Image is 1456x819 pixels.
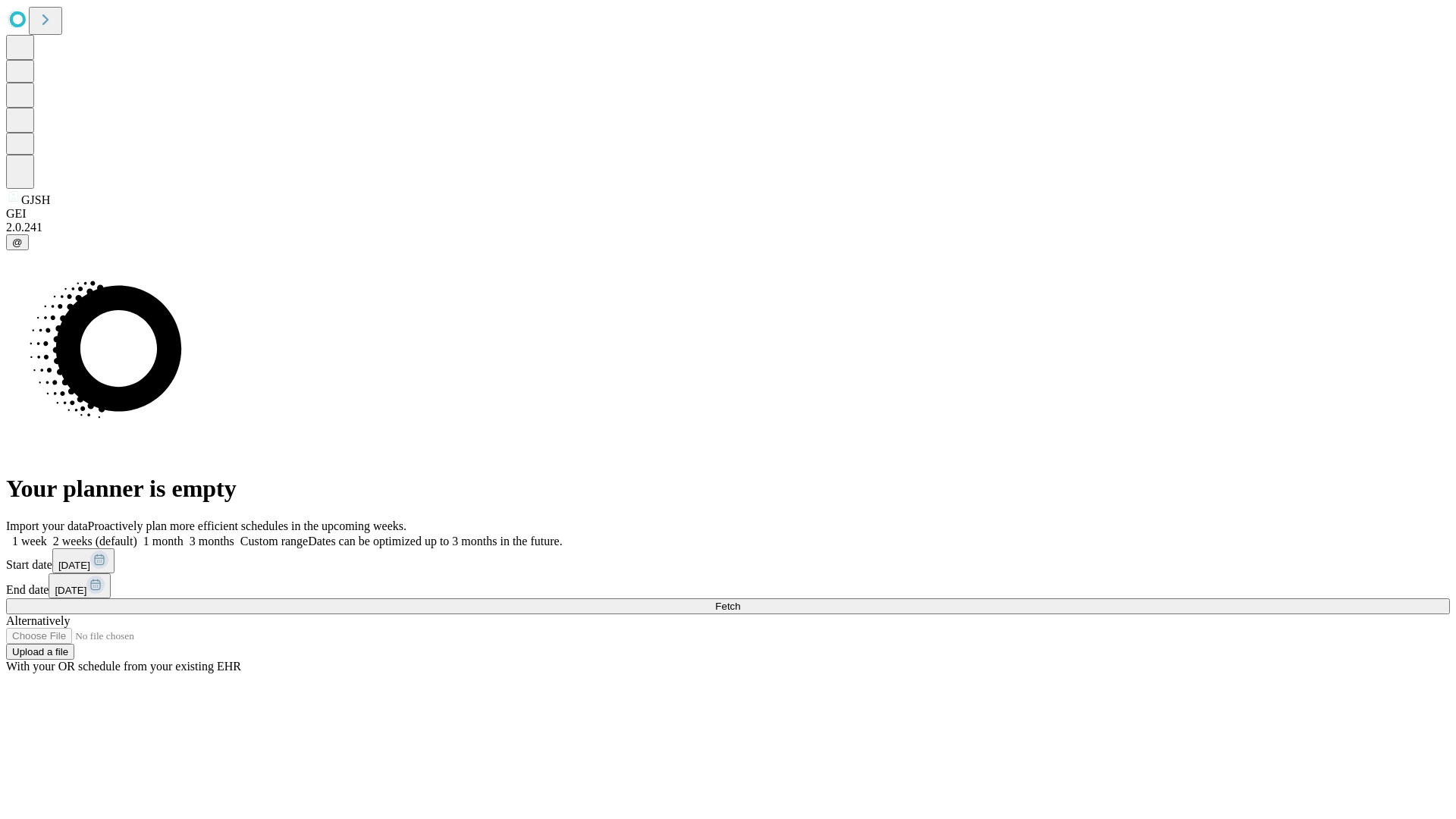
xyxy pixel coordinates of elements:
button: [DATE] [52,548,115,573]
h1: Your planner is empty [6,475,1450,503]
div: GEI [6,207,1450,221]
button: Fetch [6,598,1450,614]
div: 2.0.241 [6,221,1450,234]
span: 1 month [143,535,184,548]
span: GJSH [21,193,50,206]
span: Custom range [240,535,308,548]
span: Alternatively [6,614,70,627]
button: @ [6,234,29,250]
span: With your OR schedule from your existing EHR [6,660,241,673]
span: 3 months [190,535,234,548]
span: 1 week [12,535,47,548]
span: [DATE] [55,585,86,596]
button: [DATE] [49,573,111,598]
span: 2 weeks (default) [53,535,137,548]
span: @ [12,237,23,248]
div: End date [6,573,1450,598]
button: Upload a file [6,644,74,660]
span: [DATE] [58,560,90,571]
span: Dates can be optimized up to 3 months in the future. [308,535,562,548]
span: Fetch [715,601,740,612]
span: Proactively plan more efficient schedules in the upcoming weeks. [88,519,406,532]
span: Import your data [6,519,88,532]
div: Start date [6,548,1450,573]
